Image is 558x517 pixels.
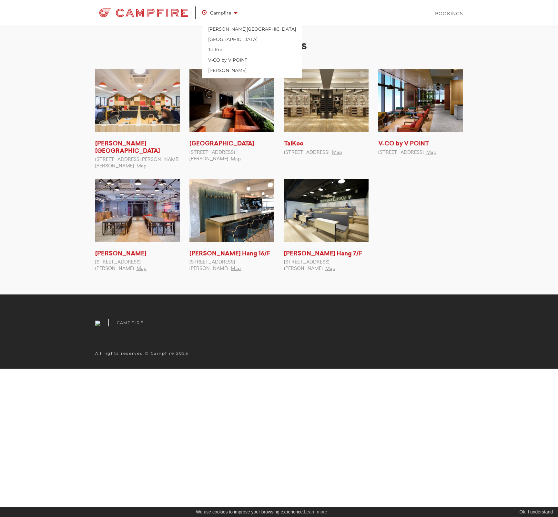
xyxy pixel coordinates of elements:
[95,39,463,53] h2: Locations
[95,6,192,19] img: Campfire
[204,45,300,55] a: TaiKoo
[332,150,342,155] a: Map
[284,251,362,257] a: [PERSON_NAME] Hang 7/F
[284,260,330,271] span: [STREET_ADDRESS][PERSON_NAME]
[426,150,436,155] a: Map
[95,321,100,326] img: Campfire-Logo-White.png
[202,5,244,20] a: Campfire
[518,509,553,515] div: Ok, I understand
[95,351,274,356] p: All rights reserved © Campfire 2025
[189,141,254,147] a: [GEOGRAPHIC_DATA]
[204,55,300,65] a: V-CO by V POINT
[137,266,147,271] a: Map
[95,251,147,257] a: [PERSON_NAME]
[189,260,235,271] span: [STREET_ADDRESS][PERSON_NAME]
[378,69,463,132] img: V-CO by V POINT
[284,150,330,155] span: [STREET_ADDRESS]
[204,34,300,45] a: [GEOGRAPHIC_DATA]
[378,141,429,147] a: V-CO by V POINT
[137,164,147,168] a: Map
[284,69,369,132] img: TaiKoo
[231,266,241,271] a: Map
[325,266,335,271] a: Map
[189,69,274,132] img: Quarry Bay
[95,157,179,168] span: [STREET_ADDRESS][PERSON_NAME][PERSON_NAME]
[284,141,303,147] a: TaiKoo
[204,65,300,75] a: [PERSON_NAME]
[196,509,327,514] span: We use cookies to improve your browsing experience.
[378,150,424,155] span: [STREET_ADDRESS]
[304,509,327,514] a: Learn more
[95,5,202,21] a: Campfire
[117,320,144,325] h3: Campfire
[204,24,300,34] a: [PERSON_NAME][GEOGRAPHIC_DATA]
[95,69,180,132] img: Kennedy Town
[95,179,180,242] img: Wong Chuk Hang
[435,10,463,17] a: Bookings
[95,141,160,154] a: [PERSON_NAME][GEOGRAPHIC_DATA]
[231,157,241,161] a: Map
[189,251,270,257] a: [PERSON_NAME] Hang 16/F
[95,260,141,271] span: [STREET_ADDRESS][PERSON_NAME]
[284,179,369,242] img: Wong Chuk Hang 7/F
[189,150,235,161] span: [STREET_ADDRESS][PERSON_NAME]
[189,179,274,242] img: Wong Chuk Hang 16/F
[202,9,238,17] span: Campfire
